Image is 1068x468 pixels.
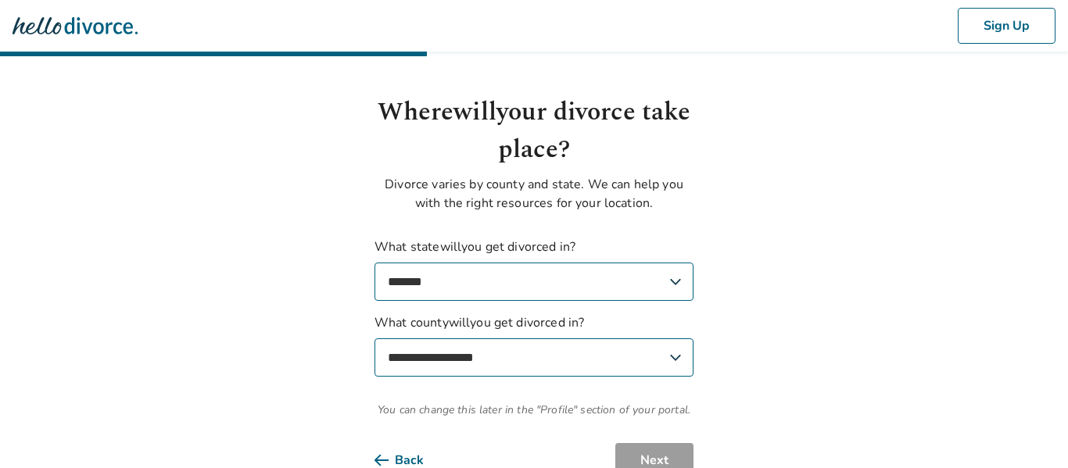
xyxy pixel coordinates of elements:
label: What state will you get divorced in? [375,238,693,301]
h1: Where will your divorce take place? [375,94,693,169]
label: What county will you get divorced in? [375,313,693,377]
iframe: Chat Widget [990,393,1068,468]
button: Sign Up [958,8,1055,44]
p: Divorce varies by county and state. We can help you with the right resources for your location. [375,175,693,213]
select: What statewillyou get divorced in? [375,263,693,301]
select: What countywillyou get divorced in? [375,338,693,377]
img: Hello Divorce Logo [13,10,138,41]
span: You can change this later in the "Profile" section of your portal. [375,402,693,418]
